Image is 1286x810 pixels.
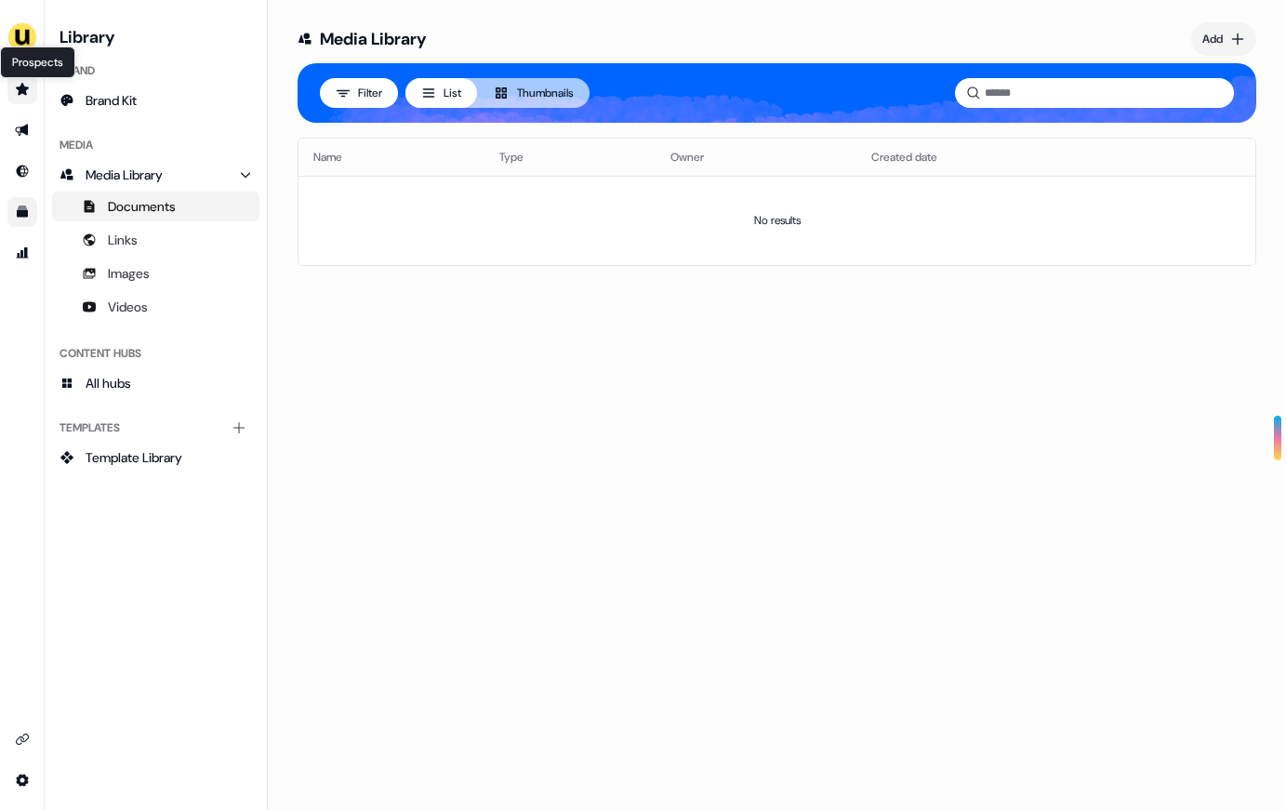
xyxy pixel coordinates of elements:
[52,160,259,190] a: Media Library
[484,139,656,176] th: Type
[7,765,37,795] a: Go to integrations
[52,86,259,115] a: Brand Kit
[298,22,427,56] h1: Media Library
[320,78,398,108] button: Filter
[86,91,137,110] span: Brand Kit
[52,259,259,288] a: Images
[7,724,37,754] a: Go to integrations
[298,176,1255,265] td: No results
[52,443,259,472] a: Template Library
[52,292,259,322] a: Videos
[52,413,259,443] div: Templates
[108,231,138,249] span: Links
[108,298,148,316] span: Videos
[52,130,259,160] div: Media
[52,339,259,368] div: Content Hubs
[7,74,37,104] a: Go to prospects
[298,139,484,176] th: Name
[108,197,176,216] span: Documents
[86,374,131,392] span: All hubs
[86,448,182,467] span: Template Library
[7,197,37,227] a: Go to templates
[656,139,856,176] th: Owner
[108,264,150,283] span: Images
[86,166,163,184] span: Media Library
[7,156,37,186] a: Go to Inbound
[405,78,477,108] button: List
[7,115,37,145] a: Go to outbound experience
[7,238,37,268] a: Go to attribution
[52,225,259,255] a: Links
[52,56,259,86] div: Brand
[52,192,259,221] a: Documents
[1191,22,1256,56] button: Add
[477,78,590,108] button: Thumbnails
[52,22,259,48] h3: Library
[856,139,1160,176] th: Created date
[52,368,259,398] a: All hubs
